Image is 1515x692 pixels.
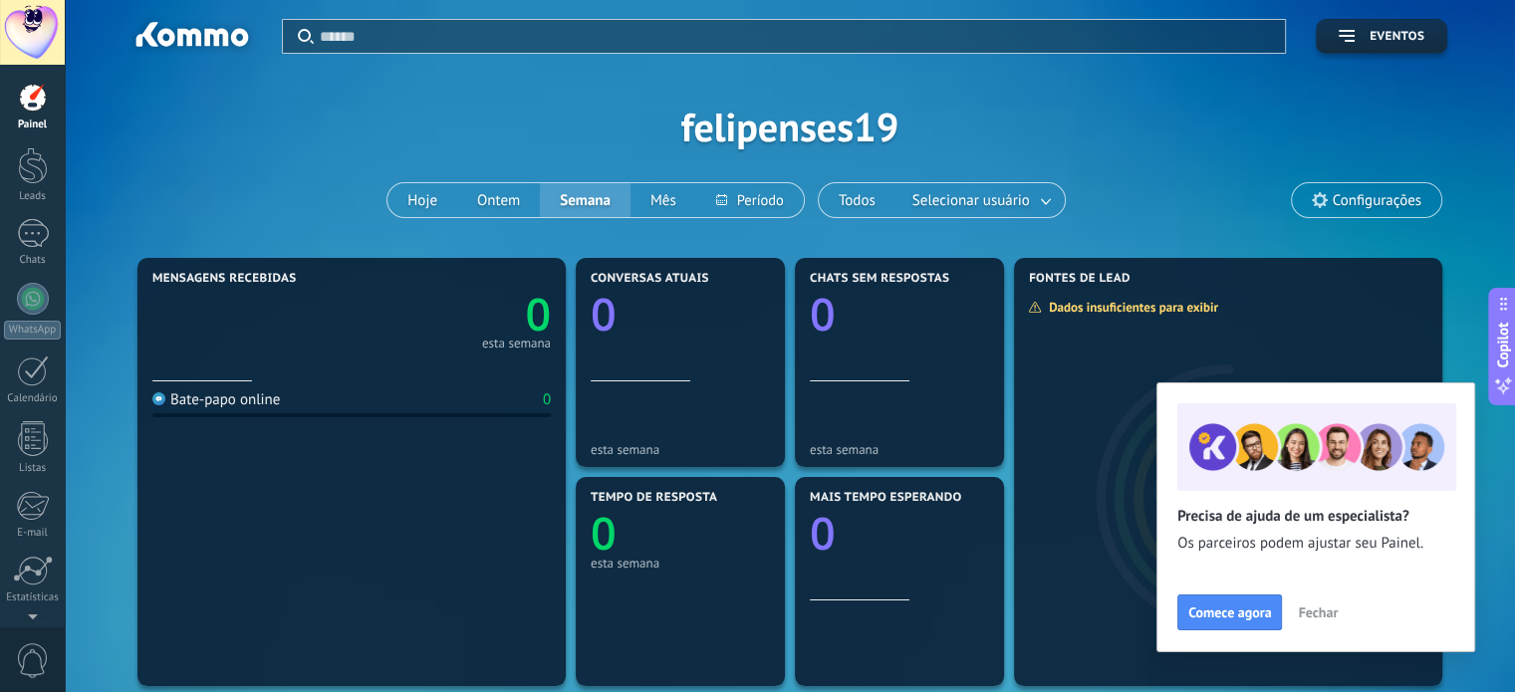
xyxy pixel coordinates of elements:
[1177,594,1282,630] button: Comece agora
[152,392,165,405] img: Bate-papo online
[1333,192,1421,209] span: Configurações
[591,491,717,505] span: Tempo de resposta
[1289,597,1347,627] button: Fechar
[352,284,551,345] a: 0
[591,503,617,564] text: 0
[819,183,895,217] button: Todos
[482,339,551,348] div: esta semana
[908,187,1034,214] span: Selecionar usuário
[457,183,540,217] button: Ontem
[152,272,296,286] span: Mensagens recebidas
[895,183,1065,217] button: Selecionar usuário
[631,183,696,217] button: Mês
[540,183,631,217] button: Semana
[1370,30,1424,44] span: Eventos
[1188,605,1271,619] span: Comece agora
[591,284,617,345] text: 0
[1029,272,1131,286] span: Fontes de lead
[1028,299,1232,316] div: Dados insuficientes para exibir
[4,190,62,203] div: Leads
[152,390,280,409] div: Bate-papo online
[1177,507,1454,526] h2: Precisa de ajuda de um especialista?
[591,272,709,286] span: Conversas atuais
[4,462,62,475] div: Listas
[810,442,989,457] div: esta semana
[387,183,457,217] button: Hoje
[4,591,62,604] div: Estatísticas
[543,390,551,409] div: 0
[696,183,804,217] button: Período
[1316,19,1447,54] button: Eventos
[591,556,770,571] div: esta semana
[4,254,62,267] div: Chats
[810,491,962,505] span: Mais tempo esperando
[1493,322,1513,367] span: Copilot
[525,284,551,345] text: 0
[810,503,836,564] text: 0
[4,118,62,131] div: Painel
[591,442,770,457] div: esta semana
[1298,605,1338,619] span: Fechar
[810,272,949,286] span: Chats sem respostas
[810,284,836,345] text: 0
[4,392,62,405] div: Calendário
[4,321,61,340] div: WhatsApp
[4,527,62,540] div: E-mail
[1177,534,1454,554] span: Os parceiros podem ajustar seu Painel.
